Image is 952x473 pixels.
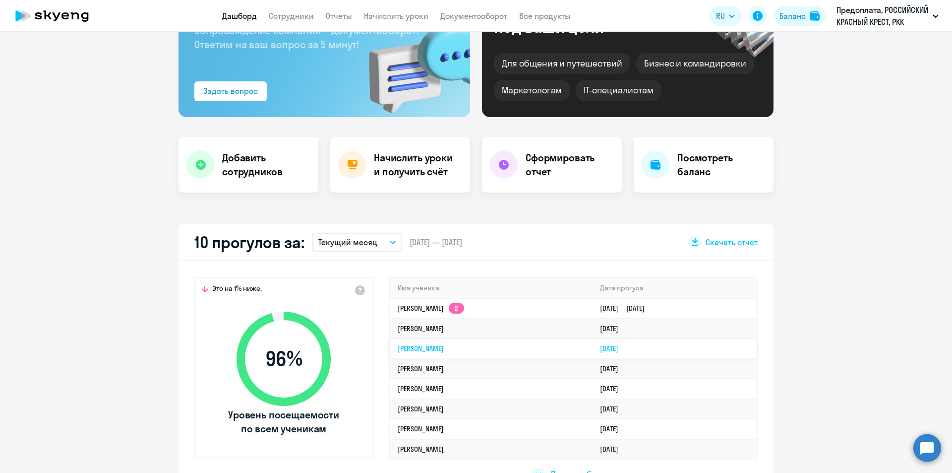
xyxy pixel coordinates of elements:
[398,324,444,333] a: [PERSON_NAME]
[600,324,626,333] a: [DATE]
[519,11,571,21] a: Все продукты
[494,1,663,35] div: Курсы английского под ваши цели
[269,11,314,21] a: Сотрудники
[576,80,661,101] div: IT-специалистам
[194,81,267,101] button: Задать вопрос
[212,284,262,296] span: Это на 1% ниже,
[677,151,766,179] h4: Посмотреть баланс
[494,53,630,74] div: Для общения и путешествий
[836,4,929,28] p: Предоплата, РОССИЙСКИЙ КРАСНЫЙ КРЕСТ, РКК
[600,384,626,393] a: [DATE]
[440,11,507,21] a: Документооборот
[390,278,592,298] th: Имя ученика
[716,10,725,22] span: RU
[600,405,626,413] a: [DATE]
[222,11,257,21] a: Дашборд
[410,237,462,248] span: [DATE] — [DATE]
[600,364,626,373] a: [DATE]
[203,85,258,97] div: Задать вопрос
[494,80,570,101] div: Маркетологам
[326,11,352,21] a: Отчеты
[222,151,310,179] h4: Добавить сотрудников
[227,347,341,371] span: 96 %
[364,11,428,21] a: Начислить уроки
[398,445,444,454] a: [PERSON_NAME]
[600,424,626,433] a: [DATE]
[600,304,653,313] a: [DATE][DATE]
[709,6,742,26] button: RU
[600,344,626,353] a: [DATE]
[398,304,464,313] a: [PERSON_NAME]2
[779,10,806,22] div: Баланс
[398,384,444,393] a: [PERSON_NAME]
[810,11,820,21] img: balance
[398,344,444,353] a: [PERSON_NAME]
[227,408,341,436] span: Уровень посещаемости по всем ученикам
[398,424,444,433] a: [PERSON_NAME]
[398,364,444,373] a: [PERSON_NAME]
[398,405,444,413] a: [PERSON_NAME]
[832,4,944,28] button: Предоплата, РОССИЙСКИЙ КРАСНЫЙ КРЕСТ, РКК
[194,232,304,252] h2: 10 прогулов за:
[600,445,626,454] a: [DATE]
[312,233,402,252] button: Текущий месяц
[374,151,460,179] h4: Начислить уроки и получить счёт
[318,236,377,248] p: Текущий месяц
[526,151,614,179] h4: Сформировать отчет
[355,5,470,117] img: bg-img
[706,237,758,248] span: Скачать отчет
[449,303,464,314] app-skyeng-badge: 2
[773,6,826,26] button: Балансbalance
[592,278,757,298] th: Дата прогула
[636,53,754,74] div: Бизнес и командировки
